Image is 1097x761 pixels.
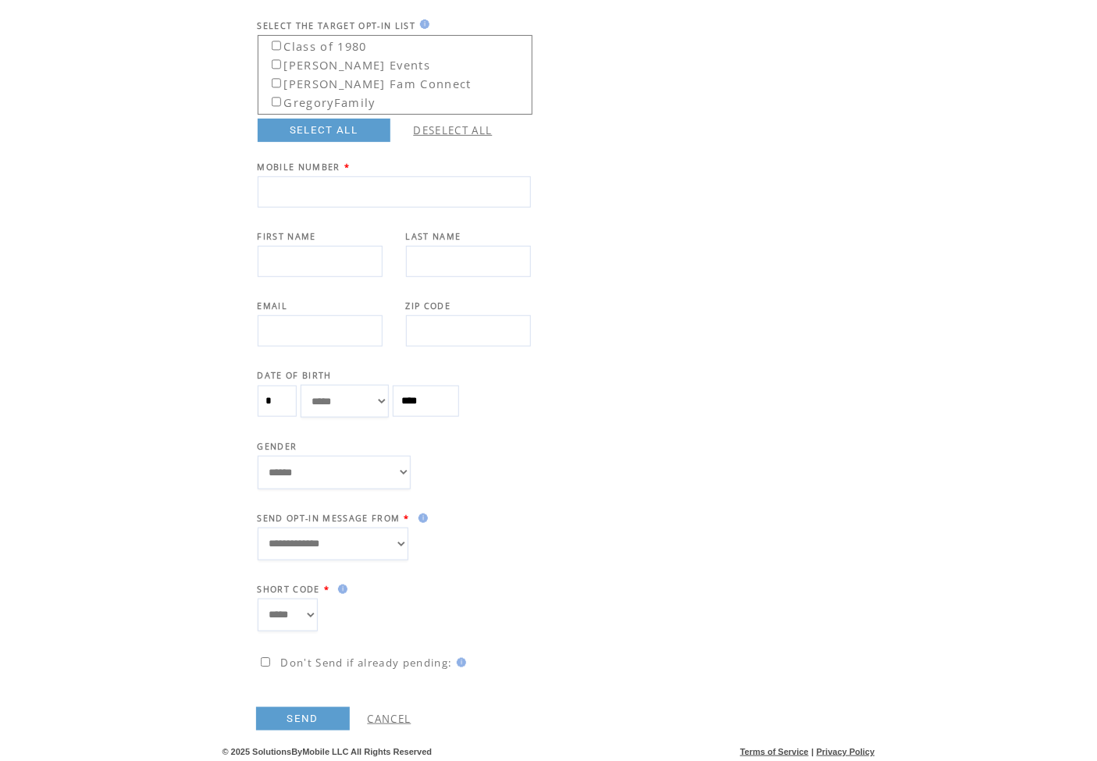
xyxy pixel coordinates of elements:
[452,658,466,667] img: help.gif
[258,513,401,524] span: SEND OPT-IN MESSAGE FROM
[272,97,282,107] input: GregoryFamily
[406,300,451,311] span: ZIP CODE
[258,441,297,452] span: GENDER
[272,78,282,88] input: [PERSON_NAME] Fam Connect
[414,123,493,137] a: DESELECT ALL
[258,370,332,381] span: DATE OF BIRTH
[258,119,390,142] a: SELECT ALL
[415,20,429,29] img: help.gif
[368,712,411,726] a: CANCEL
[258,20,416,31] span: SELECT THE TARGET OPT-IN LIST
[223,747,433,756] span: © 2025 SolutionsByMobile LLC All Rights Reserved
[256,707,350,731] a: SEND
[414,514,428,523] img: help.gif
[406,231,461,242] span: LAST NAME
[261,91,376,110] label: GregoryFamily
[258,300,288,311] span: EMAIL
[333,585,347,594] img: help.gif
[817,747,875,756] a: Privacy Policy
[258,162,340,172] span: MOBILE NUMBER
[261,109,418,129] label: New Job Applications
[261,34,367,54] label: Class of 1980
[811,747,814,756] span: |
[258,584,320,595] span: SHORT CODE
[280,656,452,670] span: Don't Send if already pending:
[261,53,431,73] label: [PERSON_NAME] Events
[272,59,282,69] input: [PERSON_NAME] Events
[272,41,282,51] input: Class of 1980
[258,231,316,242] span: FIRST NAME
[261,72,472,91] label: [PERSON_NAME] Fam Connect
[740,747,809,756] a: Terms of Service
